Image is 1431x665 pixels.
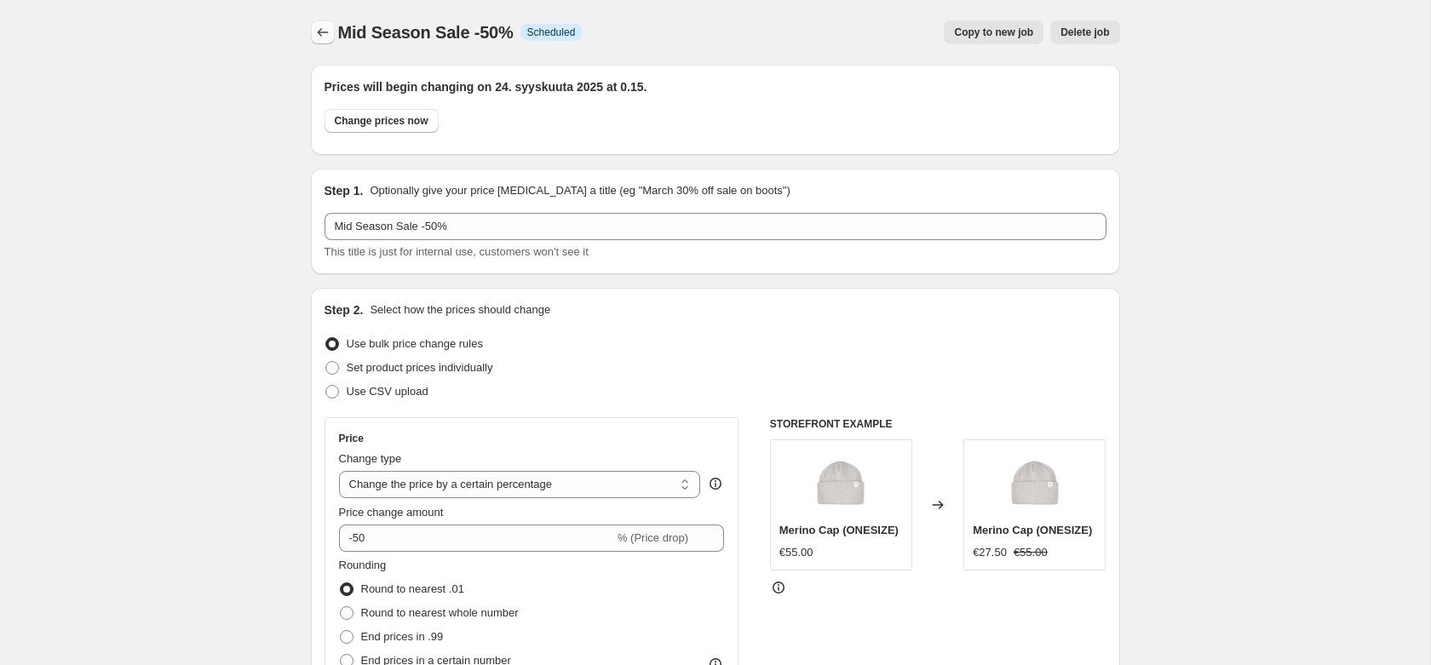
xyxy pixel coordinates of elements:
span: End prices in .99 [361,630,444,643]
img: U82052_9161_80x.png [1001,449,1069,517]
span: Delete job [1060,26,1109,39]
span: Round to nearest .01 [361,582,464,595]
strike: €55.00 [1014,544,1048,561]
button: Copy to new job [944,20,1043,44]
p: Select how the prices should change [370,301,550,318]
span: Scheduled [527,26,576,39]
span: Change type [339,452,402,465]
button: Change prices now [325,109,439,133]
div: €55.00 [779,544,813,561]
button: Delete job [1050,20,1119,44]
span: Price change amount [339,506,444,519]
p: Optionally give your price [MEDICAL_DATA] a title (eg "March 30% off sale on boots") [370,182,790,199]
span: Round to nearest whole number [361,606,519,619]
h2: Step 2. [325,301,364,318]
img: U82052_9161_80x.png [807,449,875,517]
span: Set product prices individually [347,361,493,374]
h2: Step 1. [325,182,364,199]
input: -15 [339,525,614,552]
span: This title is just for internal use, customers won't see it [325,245,589,258]
span: Use bulk price change rules [347,337,483,350]
span: Change prices now [335,114,428,128]
h3: Price [339,432,364,445]
span: Rounding [339,559,387,571]
span: Merino Cap (ONESIZE) [779,524,899,536]
span: % (Price drop) [618,531,688,544]
span: Merino Cap (ONESIZE) [973,524,1092,536]
input: 30% off holiday sale [325,213,1106,240]
span: Use CSV upload [347,385,428,398]
h2: Prices will begin changing on 24. syyskuuta 2025 at 0.15. [325,78,1106,95]
div: help [707,475,724,492]
span: Copy to new job [954,26,1033,39]
div: €27.50 [973,544,1007,561]
h6: STOREFRONT EXAMPLE [770,417,1106,431]
span: Mid Season Sale -50% [338,23,514,42]
button: Price change jobs [311,20,335,44]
